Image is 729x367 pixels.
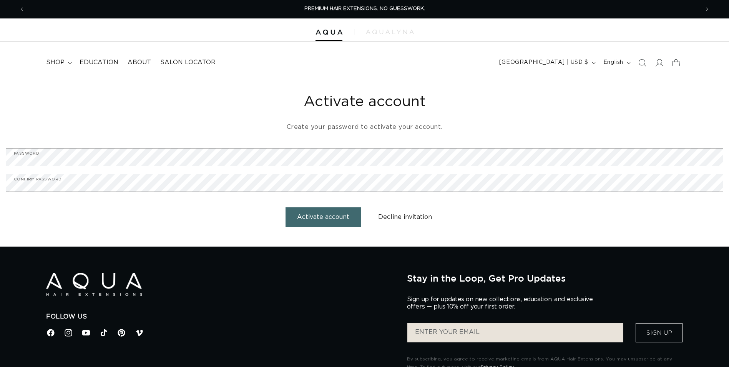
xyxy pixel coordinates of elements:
[160,58,216,67] span: Salon Locator
[603,58,623,67] span: English
[128,58,151,67] span: About
[407,296,599,310] p: Sign up for updates on new collections, education, and exclusive offers — plus 10% off your first...
[699,2,716,17] button: Next announcement
[46,58,65,67] span: shop
[367,207,443,227] button: Decline invitation
[316,30,342,35] img: Aqua Hair Extensions
[499,58,588,67] span: [GEOGRAPHIC_DATA] | USD $
[599,55,634,70] button: English
[80,58,118,67] span: Education
[634,54,651,71] summary: Search
[42,54,75,71] summary: shop
[6,122,723,133] p: Create your password to activate your account.
[156,54,220,71] a: Salon Locator
[75,54,123,71] a: Education
[123,54,156,71] a: About
[46,313,395,321] h2: Follow Us
[6,93,723,112] h1: Activate account
[13,2,30,17] button: Previous announcement
[407,323,623,342] input: ENTER YOUR EMAIL
[304,6,425,11] span: PREMIUM HAIR EXTENSIONS. NO GUESSWORK.
[407,273,683,284] h2: Stay in the Loop, Get Pro Updates
[46,273,142,296] img: Aqua Hair Extensions
[366,30,414,34] img: aqualyna.com
[286,207,361,227] button: Activate account
[495,55,599,70] button: [GEOGRAPHIC_DATA] | USD $
[636,323,683,342] button: Sign Up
